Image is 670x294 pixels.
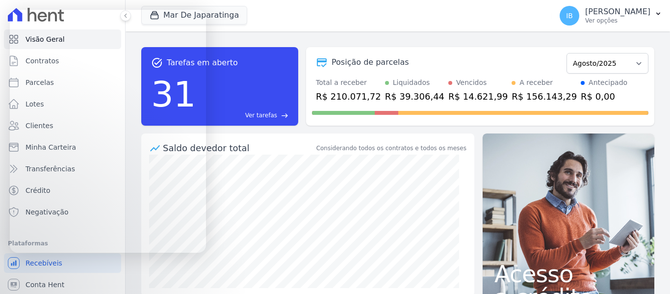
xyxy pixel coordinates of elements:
span: Acesso [494,262,643,286]
div: Liquidados [393,78,430,88]
div: R$ 0,00 [581,90,627,103]
div: Saldo devedor total [163,141,314,155]
a: Lotes [4,94,121,114]
span: east [281,112,288,119]
a: Contratos [4,51,121,71]
div: R$ 39.306,44 [385,90,444,103]
button: Mar De Japaratinga [141,6,247,25]
a: Visão Geral [4,29,121,49]
div: R$ 156.143,29 [512,90,577,103]
a: Crédito [4,181,121,200]
span: Conta Hent [26,280,64,290]
a: Ver tarefas east [200,111,288,120]
div: A receber [519,78,553,88]
span: Ver tarefas [245,111,277,120]
iframe: Intercom live chat [10,10,206,253]
div: Plataformas [8,238,117,249]
a: Parcelas [4,73,121,92]
a: Recebíveis [4,253,121,273]
p: [PERSON_NAME] [585,7,650,17]
p: Ver opções [585,17,650,25]
div: Vencidos [456,78,487,88]
button: IB [PERSON_NAME] Ver opções [552,2,670,29]
span: IB [566,12,573,19]
div: Posição de parcelas [332,56,409,68]
a: Transferências [4,159,121,179]
div: Antecipado [589,78,627,88]
div: R$ 14.621,99 [448,90,508,103]
div: Total a receber [316,78,381,88]
a: Negativação [4,202,121,222]
a: Clientes [4,116,121,135]
div: Considerando todos os contratos e todos os meses [316,144,466,153]
span: Recebíveis [26,258,62,268]
a: Minha Carteira [4,137,121,157]
iframe: Intercom live chat [10,261,33,284]
div: R$ 210.071,72 [316,90,381,103]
